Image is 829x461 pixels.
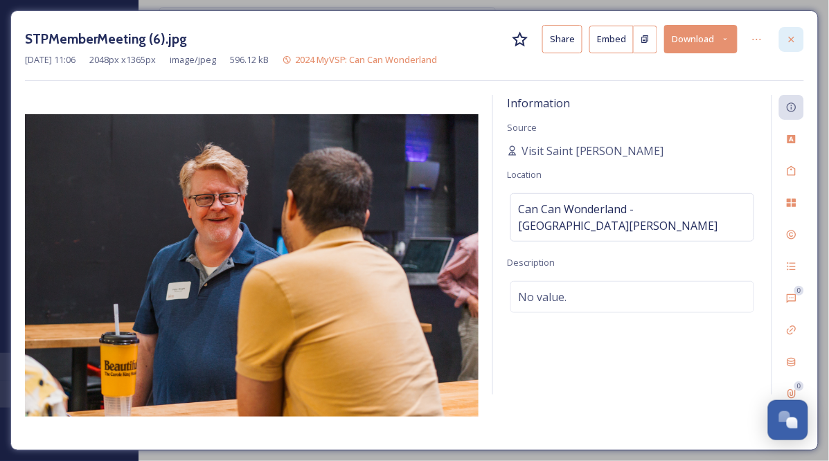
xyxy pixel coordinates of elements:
h3: STPMemberMeeting (6).jpg [25,29,187,49]
div: 0 [794,381,804,391]
span: 2024 MyVSP: Can Can Wonderland [295,53,438,66]
span: Visit Saint [PERSON_NAME] [522,143,664,159]
span: 2048 px x 1365 px [89,53,156,66]
button: Embed [589,26,634,53]
div: 0 [794,286,804,296]
span: No value. [518,289,567,305]
img: 5-wl-229db735-6844-41fc-9849-3dc1ac08b9bc.jpg [25,114,479,417]
span: 596.12 kB [230,53,269,66]
span: image/jpeg [170,53,216,66]
span: Location [507,168,542,181]
button: Share [542,25,582,53]
span: Can Can Wonderland - [GEOGRAPHIC_DATA][PERSON_NAME] [518,201,747,234]
span: [DATE] 11:06 [25,53,75,66]
span: Description [507,256,555,269]
span: Information [507,96,570,111]
button: Download [664,25,738,53]
span: Source [507,121,537,134]
button: Open Chat [768,400,808,440]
